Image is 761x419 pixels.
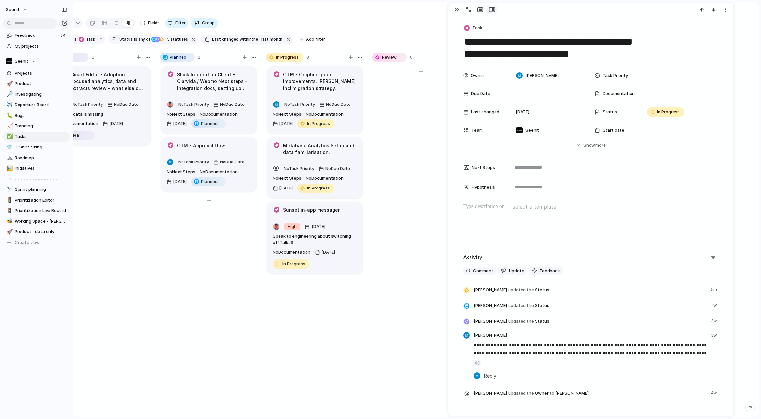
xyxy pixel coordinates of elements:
span: No Task Priority [284,102,315,107]
div: Slack Integration Client - Clarvida / Webmo Next steps - Integration docs, setting up clientNoTas... [161,66,257,134]
span: Owner [474,388,707,398]
button: [DATE] [165,176,188,187]
button: [DATE] [165,119,188,129]
span: Due Date [471,91,490,97]
button: ▫️ [6,176,12,182]
a: 📈Trending [3,121,70,131]
span: 3w [711,316,718,324]
button: NoDue Date [106,99,140,110]
span: - - - - - - - - - - - - - - - [15,176,67,182]
a: 🐝Working Space - [PERSON_NAME] [3,216,70,226]
span: Tasks [15,133,67,140]
a: Projects [3,68,70,78]
span: No Due Date [220,159,245,165]
span: T-Shirt sizing [15,144,67,150]
span: [PERSON_NAME] [474,302,507,309]
div: 🖼️Initiatives [3,163,70,173]
span: 4w [711,388,718,396]
button: In Progress [296,183,336,193]
div: ⛰️Roadmap [3,153,70,163]
span: 2 [198,54,200,61]
button: Update [498,267,527,275]
div: 🔭Sprint planning [3,185,70,194]
button: NoDue Date [317,163,352,174]
div: 🔭 [7,186,11,193]
span: [DATE] [310,223,327,230]
button: [DATE] [101,119,125,129]
span: Task Priority [603,72,628,79]
span: Feedback [15,32,58,39]
span: No Documentation [306,111,344,118]
button: withinthe [238,36,259,43]
button: Seenit [3,5,31,15]
button: Feedback [529,267,563,275]
span: Initiatives [15,165,67,172]
button: [DATE] [313,247,337,258]
button: NoTask Priority [283,99,317,110]
button: Showmore [463,139,718,151]
span: Show [583,142,595,148]
span: Speak to engineering about switching off TalkJS [273,233,357,246]
button: In Progress [271,259,311,269]
span: Seenit [6,7,20,13]
h1: GTM - Graphic speed improvements. [PERSON_NAME] incl migration strategy. [283,71,357,91]
a: 🐛Bugs [3,111,70,120]
button: NoDue Date [318,99,352,110]
div: 📈 [7,122,11,130]
div: GTM - Graphic speed improvements. [PERSON_NAME] incl migration strategy.NoTask PriorityNoDue Date... [267,66,363,134]
span: High [288,223,297,230]
span: Seenit [525,127,539,133]
span: 1 [92,54,94,61]
span: Filter [175,20,186,26]
div: 🚀 [7,228,11,236]
button: 🐛 [6,112,12,119]
span: updated the [508,287,534,293]
span: 0 [410,54,413,61]
h1: Slack Integration Client - Clarvida / Webmo Next steps - Integration docs, setting up client [177,71,251,91]
span: Status [474,316,707,326]
span: Working Space - [PERSON_NAME] [15,218,67,225]
span: No Task Priority [72,102,103,107]
button: In Progress [296,119,336,129]
span: No Due Date [325,165,350,172]
div: 🚦 [7,196,11,204]
span: select a template [513,203,556,211]
span: No Documentation [61,120,98,127]
span: is [74,36,77,42]
div: ⛰️ [7,154,11,161]
div: 👕 [7,144,11,151]
a: 🚀Product - data only [3,227,70,237]
span: No Due Date [220,101,245,108]
span: Product [15,80,67,87]
span: No Task Priority [178,159,209,164]
span: 54 [60,32,67,39]
span: 3w [711,332,718,340]
h1: Metabase Analytics Setup and data familiarisation. [283,142,357,156]
span: Start date [603,127,624,133]
span: Review [382,54,397,61]
span: In Progress [307,185,330,191]
a: 🚦Prioritization Live Record [3,206,70,216]
span: to [550,390,554,397]
button: 📈 [6,123,12,129]
span: Hypothesis [472,184,495,190]
span: [PERSON_NAME] [474,318,507,325]
span: 3 [306,54,309,61]
button: 🐝 [6,218,12,225]
a: My projects [3,41,70,51]
div: GTM - Approval flowNoTask PriorityNoDue DateNoNext StepsNoDocumentation[DATE]Planned [161,137,257,192]
span: In Progress [276,54,299,61]
span: Bugs [15,112,67,119]
h1: GTM - Approval flow [177,142,225,149]
div: ▫️- - - - - - - - - - - - - - - [3,174,70,184]
span: No Documentation [200,111,238,118]
button: [DATE] [271,119,294,129]
span: Last changed [212,36,238,42]
button: 🚀 [6,80,12,87]
span: Trending [15,123,67,129]
div: ✅ [7,133,11,140]
span: Group [202,20,215,26]
span: Comment [473,268,493,274]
